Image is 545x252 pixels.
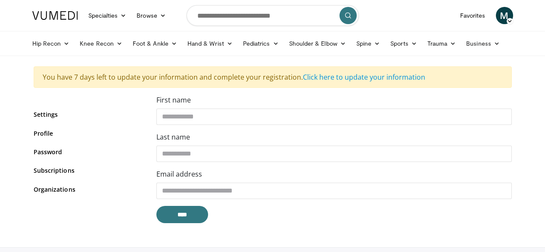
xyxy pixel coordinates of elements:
[187,5,359,26] input: Search topics, interventions
[75,35,128,52] a: Knee Recon
[303,72,425,82] a: Click here to update your information
[34,185,143,194] a: Organizations
[34,147,143,156] a: Password
[34,129,143,138] a: Profile
[131,7,171,24] a: Browse
[385,35,422,52] a: Sports
[461,35,505,52] a: Business
[34,166,143,175] a: Subscriptions
[27,35,75,52] a: Hip Recon
[182,35,238,52] a: Hand & Wrist
[238,35,284,52] a: Pediatrics
[156,132,190,142] label: Last name
[422,35,461,52] a: Trauma
[284,35,351,52] a: Shoulder & Elbow
[496,7,513,24] a: M
[34,110,143,119] a: Settings
[32,11,78,20] img: VuMedi Logo
[156,169,202,179] label: Email address
[455,7,491,24] a: Favorites
[128,35,182,52] a: Foot & Ankle
[351,35,385,52] a: Spine
[83,7,132,24] a: Specialties
[34,66,512,88] div: You have 7 days left to update your information and complete your registration.
[156,95,191,105] label: First name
